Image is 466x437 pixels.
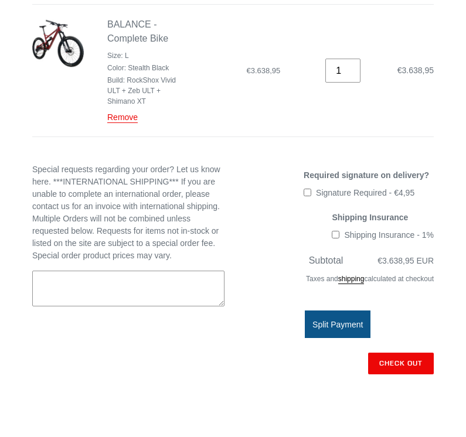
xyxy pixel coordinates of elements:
input: Check out [368,353,434,374]
span: Shipping Insurance - 1% [344,230,434,240]
li: Size: L [107,50,180,61]
button: Split Payment [305,310,370,338]
a: Remove BALANCE - Complete Bike - L / Stealth Black / RockShox Vivid ULT + Zeb ULT + Shimano XT [107,112,138,123]
li: Build: RockShox Vivid ULT + Zeb ULT + Shimano XT [107,75,180,107]
ul: Product details [107,48,180,107]
li: Color: Stealth Black [107,63,180,73]
a: BALANCE - Complete Bike [107,19,168,43]
a: shipping [338,275,365,284]
span: €3.638,95 [397,66,434,75]
div: Taxes and calculated at checkout [242,268,434,296]
span: Subtotal [309,255,343,265]
span: €3.638,95 [246,66,280,75]
span: Split Payment [312,320,363,329]
label: Special requests regarding your order? Let us know here. ***INTERNATIONAL SHIPPING*** If you are ... [32,163,225,262]
span: Shipping Insurance [332,213,408,222]
span: €3.638,95 EUR [377,256,434,265]
input: Signature Required - €4,95 [304,189,311,196]
span: Signature Required - €4,95 [316,188,414,197]
span: Required signature on delivery? [304,170,429,180]
iframe: PayPal-paypal [242,396,434,428]
input: Shipping Insurance - 1% [332,231,339,238]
